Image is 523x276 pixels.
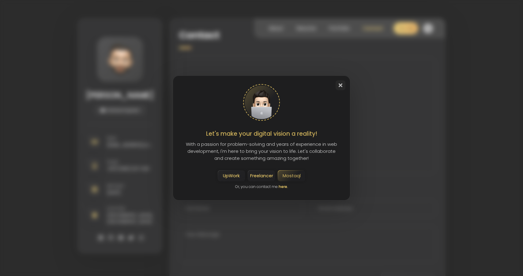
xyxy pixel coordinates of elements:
h1: Let's make your digital vision a reality! [206,124,317,141]
a: UpWork [223,173,240,179]
button: Freelancer [248,170,275,182]
button: Mostaql [278,170,305,182]
a: Mostaql [283,173,301,179]
p: With a passion for problem-solving and years of experience in web development, I'm here to bring ... [183,141,340,162]
p: Or, you can contact me [183,184,340,190]
span: here. [279,184,288,190]
img: Logo [245,86,278,119]
a: Freelancer [250,173,273,179]
button: UpWork [218,170,245,182]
